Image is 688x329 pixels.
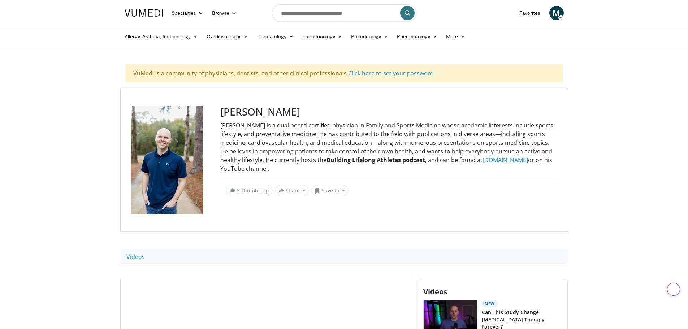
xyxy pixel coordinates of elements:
a: Favorites [515,6,545,20]
a: Specialties [167,6,208,20]
a: Cardiovascular [202,29,252,44]
a: 6 Thumbs Up [226,185,272,196]
a: Dermatology [253,29,298,44]
h3: [PERSON_NAME] [220,106,558,118]
img: VuMedi Logo [125,9,163,17]
a: [DOMAIN_NAME] [483,156,528,164]
a: Click here to set your password [348,69,434,77]
a: Allergy, Asthma, Immunology [120,29,203,44]
button: Share [275,185,309,196]
a: Pulmonology [347,29,393,44]
strong: Building Lifelong Athletes podcast [326,156,425,164]
p: New [482,300,498,307]
span: Videos [423,287,447,296]
a: Endocrinology [298,29,347,44]
span: 6 [237,187,239,194]
div: VuMedi is a community of physicians, dentists, and other clinical professionals. [126,64,563,82]
a: Videos [120,249,151,264]
input: Search topics, interventions [272,4,416,22]
a: Browse [208,6,241,20]
button: Save to [311,185,348,196]
a: Rheumatology [393,29,442,44]
a: M [549,6,564,20]
p: [PERSON_NAME] is a dual board certified physician in Family and Sports Medicine whose academic in... [220,121,558,173]
a: More [442,29,470,44]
